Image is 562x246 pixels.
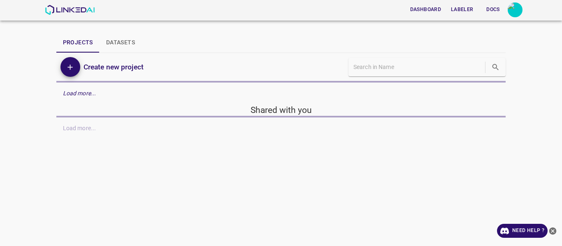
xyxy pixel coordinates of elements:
[353,61,483,73] input: Search in Name
[56,104,506,116] h5: Shared with you
[448,3,476,16] button: Labeler
[446,1,478,18] a: Labeler
[478,1,508,18] a: Docs
[480,3,506,16] button: Docs
[407,3,444,16] button: Dashboard
[508,2,523,17] button: Open settings
[63,90,96,97] em: Load more...
[548,224,558,238] button: close-help
[405,1,446,18] a: Dashboard
[84,61,144,73] h6: Create new project
[100,33,142,53] button: Datasets
[487,59,504,76] button: search
[45,5,95,15] img: LinkedAI
[508,2,523,17] img: angela marcela
[56,86,506,101] div: Load more...
[60,57,80,77] button: Add
[497,224,548,238] a: Need Help ?
[80,61,144,73] a: Create new project
[56,33,100,53] button: Projects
